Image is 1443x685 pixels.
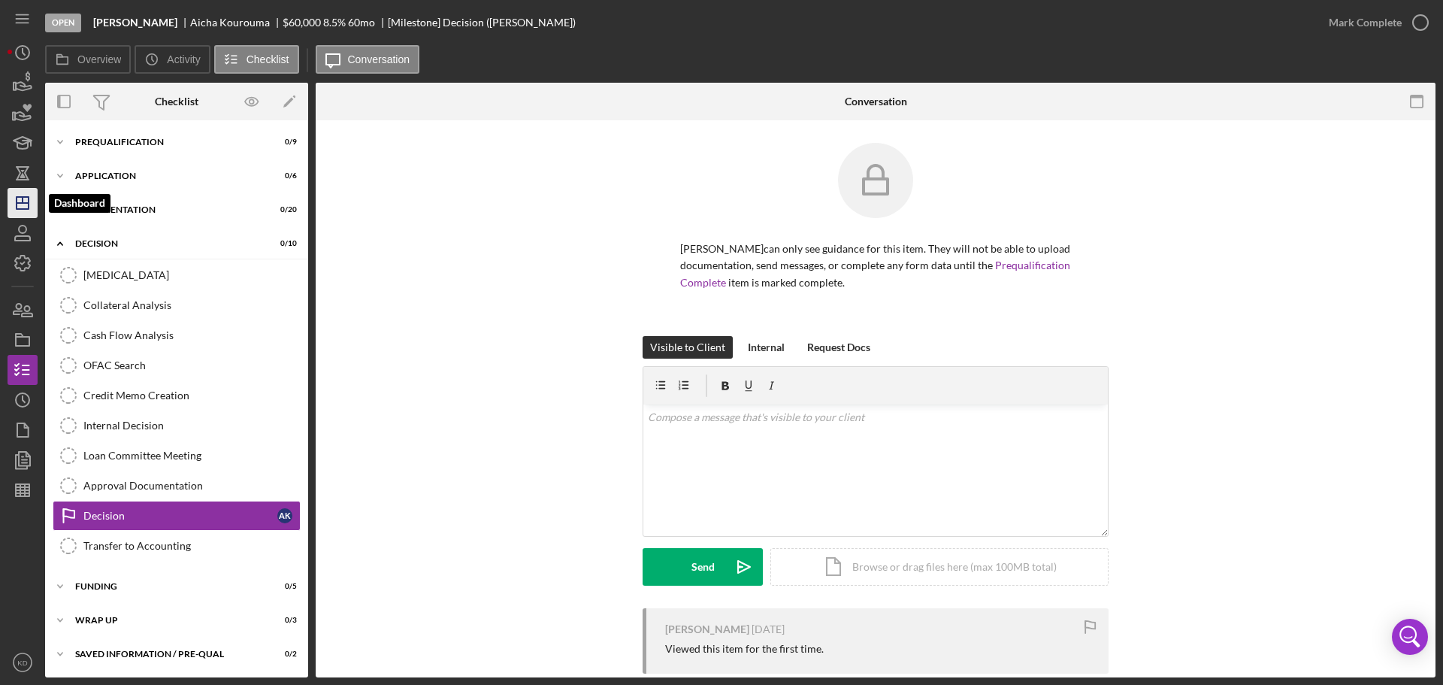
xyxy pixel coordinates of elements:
[190,17,283,29] div: Aicha Kourouma
[53,290,301,320] a: Collateral Analysis
[680,259,1070,288] a: Prequalification Complete
[75,582,259,591] div: Funding
[348,53,410,65] label: Conversation
[807,336,870,359] div: Request Docs
[77,53,121,65] label: Overview
[75,138,259,147] div: Prequalification
[270,239,297,248] div: 0 / 10
[247,53,289,65] label: Checklist
[323,17,346,29] div: 8.5 %
[75,205,259,214] div: Documentation
[1314,8,1435,38] button: Mark Complete
[348,17,375,29] div: 60 mo
[643,548,763,586] button: Send
[75,616,259,625] div: Wrap up
[752,623,785,635] time: 2025-10-04 15:57
[75,650,259,659] div: Saved Information / Pre-Qual
[45,45,131,74] button: Overview
[316,45,420,74] button: Conversation
[53,411,301,441] a: Internal Decision
[1329,8,1402,38] div: Mark Complete
[270,171,297,180] div: 0 / 6
[283,16,321,29] span: $60,000
[650,336,725,359] div: Visible to Client
[53,260,301,290] a: [MEDICAL_DATA]
[214,45,299,74] button: Checklist
[8,647,38,677] button: KD
[53,320,301,350] a: Cash Flow Analysis
[83,480,300,492] div: Approval Documentation
[748,336,785,359] div: Internal
[691,548,715,586] div: Send
[83,389,300,402] div: Credit Memo Creation
[135,45,210,74] button: Activity
[83,329,300,341] div: Cash Flow Analysis
[45,14,81,32] div: Open
[83,359,300,371] div: OFAC Search
[270,205,297,214] div: 0 / 20
[17,659,27,667] text: KD
[167,53,200,65] label: Activity
[83,269,300,281] div: [MEDICAL_DATA]
[643,336,733,359] button: Visible to Client
[277,508,292,523] div: A K
[53,441,301,471] a: Loan Committee Meeting
[1392,619,1428,655] div: Open Intercom Messenger
[270,138,297,147] div: 0 / 9
[83,450,300,462] div: Loan Committee Meeting
[388,17,576,29] div: [Milestone] Decision ([PERSON_NAME])
[93,17,177,29] b: [PERSON_NAME]
[83,299,300,311] div: Collateral Analysis
[800,336,878,359] button: Request Docs
[155,95,198,108] div: Checklist
[740,336,792,359] button: Internal
[83,510,277,522] div: Decision
[845,95,907,108] div: Conversation
[53,531,301,561] a: Transfer to Accounting
[83,420,300,432] div: Internal Decision
[75,239,259,248] div: Decision
[270,650,297,659] div: 0 / 2
[680,241,1071,291] p: [PERSON_NAME] can only see guidance for this item. They will not be able to upload documentation,...
[53,380,301,411] a: Credit Memo Creation
[665,623,749,635] div: [PERSON_NAME]
[83,540,300,552] div: Transfer to Accounting
[53,501,301,531] a: DecisionAK
[270,616,297,625] div: 0 / 3
[53,350,301,380] a: OFAC Search
[270,582,297,591] div: 0 / 5
[53,471,301,501] a: Approval Documentation
[75,171,259,180] div: Application
[665,643,824,655] div: Viewed this item for the first time.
